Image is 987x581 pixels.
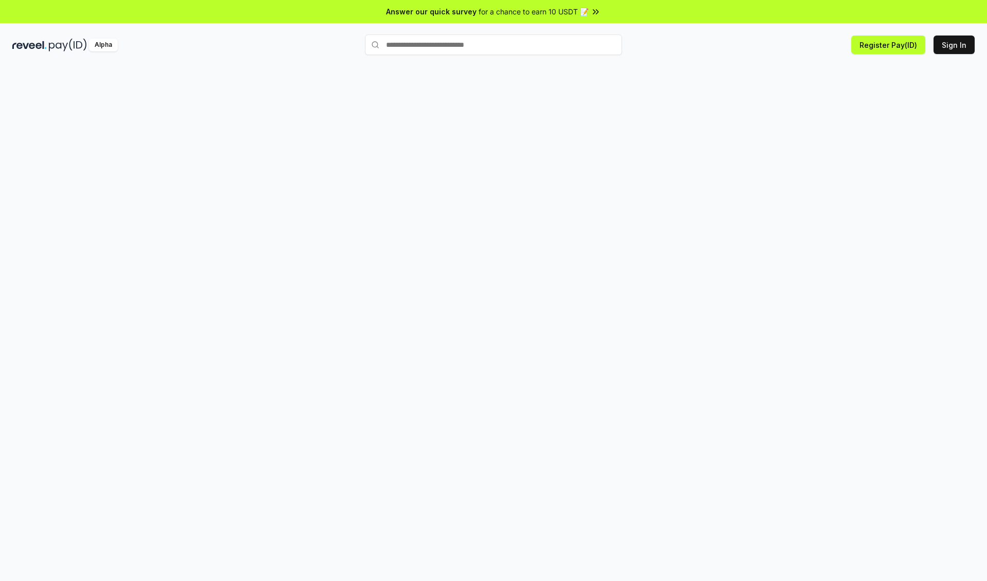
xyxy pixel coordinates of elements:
button: Sign In [934,36,975,54]
span: Answer our quick survey [386,6,477,17]
div: Alpha [89,39,118,51]
img: reveel_dark [12,39,47,51]
span: for a chance to earn 10 USDT 📝 [479,6,589,17]
img: pay_id [49,39,87,51]
button: Register Pay(ID) [851,36,925,54]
